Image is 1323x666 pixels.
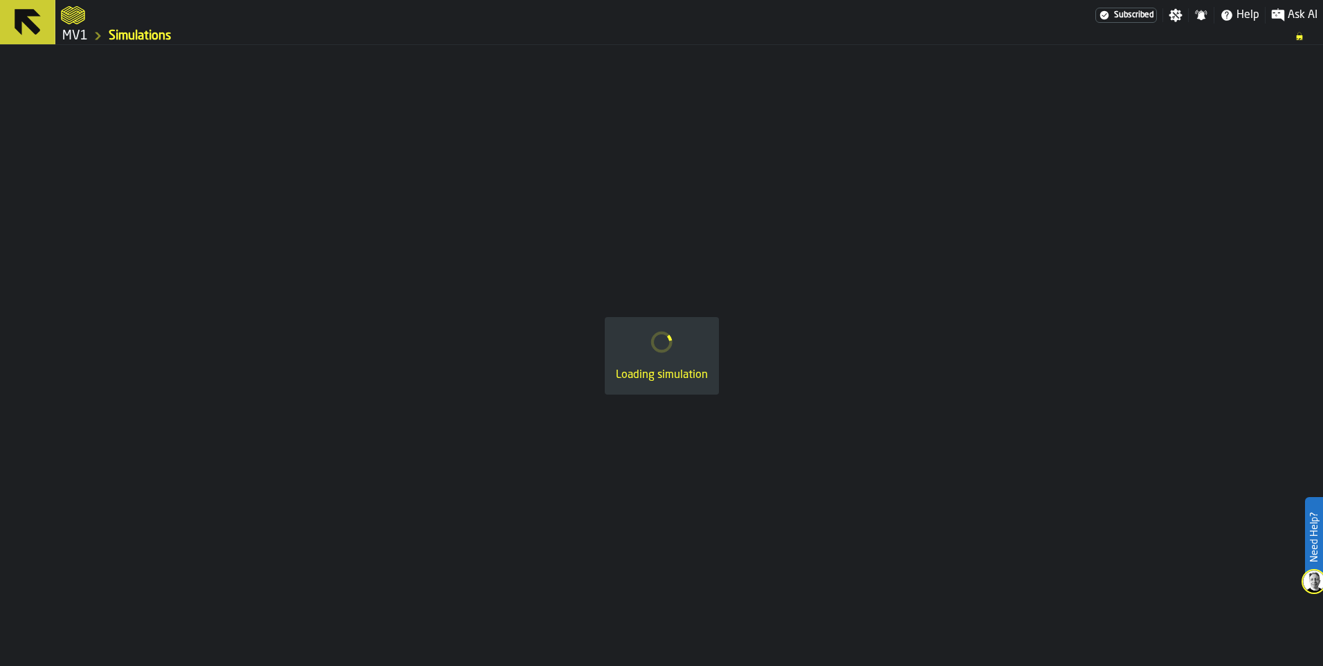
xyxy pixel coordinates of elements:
label: button-toggle-Ask AI [1266,7,1323,24]
div: Menu Subscription [1095,8,1157,23]
div: Loading simulation [616,367,708,384]
span: Subscribed [1114,10,1153,20]
a: link-to-/wh/i/3ccf57d1-1e0c-4a81-a3bb-c2011c5f0d50/settings/billing [1095,8,1157,23]
span: Help [1237,7,1259,24]
a: logo-header [61,3,85,28]
nav: Breadcrumb [61,28,1317,44]
a: link-to-/wh/i/3ccf57d1-1e0c-4a81-a3bb-c2011c5f0d50 [62,28,88,44]
label: Need Help? [1306,498,1322,576]
a: link-to-/wh/i/3ccf57d1-1e0c-4a81-a3bb-c2011c5f0d50 [109,28,171,44]
label: button-toggle-Help [1214,7,1265,24]
label: button-toggle-Notifications [1189,8,1214,22]
span: Ask AI [1288,7,1317,24]
label: button-toggle-Settings [1163,8,1188,22]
